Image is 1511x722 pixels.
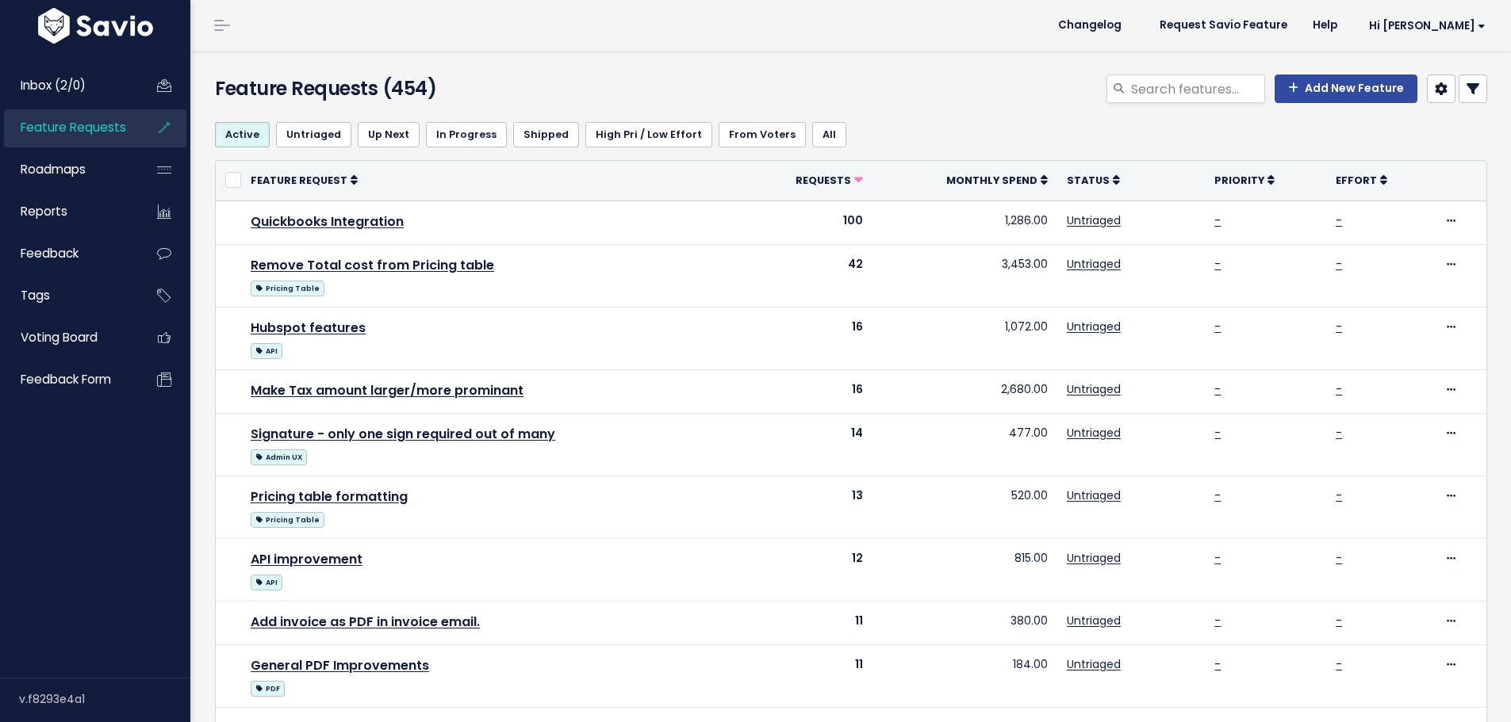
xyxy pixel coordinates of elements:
[251,343,282,359] span: API
[872,244,1057,307] td: 3,453.00
[1300,13,1350,37] a: Help
[1214,550,1221,566] a: -
[251,613,480,631] a: Add invoice as PDF in invoice email.
[4,277,132,314] a: Tags
[1067,319,1121,334] a: Untriaged
[872,476,1057,538] td: 520.00
[251,512,324,528] span: Pricing Table
[1369,20,1486,32] span: Hi [PERSON_NAME]
[4,109,132,146] a: Feature Requests
[1336,256,1342,272] a: -
[946,172,1048,188] a: Monthly spend
[741,244,873,307] td: 42
[1067,381,1121,397] a: Untriaged
[1214,425,1221,441] a: -
[21,203,67,220] span: Reports
[251,281,324,296] span: Pricing Table
[1336,174,1377,187] span: Effort
[1067,656,1121,672] a: Untriaged
[251,446,307,466] a: Admin UX
[4,361,132,398] a: Feedback form
[251,340,282,360] a: API
[1214,381,1221,397] a: -
[1336,656,1342,672] a: -
[741,476,873,538] td: 13
[1067,174,1110,187] span: Status
[1336,172,1387,188] a: Effort
[251,571,282,591] a: API
[1067,256,1121,272] a: Untriaged
[1336,550,1342,566] a: -
[215,74,623,103] h4: Feature Requests (454)
[426,122,507,147] a: In Progress
[872,645,1057,708] td: 184.00
[1336,212,1342,228] a: -
[812,122,846,147] a: All
[1067,172,1120,188] a: Status
[19,678,190,720] div: v.f8293e4a1
[946,174,1037,187] span: Monthly spend
[358,122,420,147] a: Up Next
[34,8,157,44] img: logo-white.9d6f32f41409.svg
[4,67,132,104] a: Inbox (2/0)
[1214,172,1275,188] a: Priority
[251,277,324,297] a: Pricing Table
[1336,425,1342,441] a: -
[1214,256,1221,272] a: -
[251,319,366,337] a: Hubspot features
[741,369,873,413] td: 16
[1336,319,1342,334] a: -
[276,122,351,147] a: Untriaged
[21,161,86,178] span: Roadmaps
[1214,212,1221,228] a: -
[1067,487,1121,503] a: Untriaged
[251,550,362,568] a: API improvement
[4,193,132,230] a: Reports
[1067,613,1121,628] a: Untriaged
[1214,613,1221,628] a: -
[251,681,285,697] span: PDF
[1129,74,1265,103] input: Search features...
[585,122,712,147] a: High Pri / Low Effort
[4,235,132,272] a: Feedback
[251,212,404,231] a: Quickbooks Integration
[215,122,270,147] a: Active
[1147,13,1300,37] a: Request Savio Feature
[1214,487,1221,503] a: -
[1214,319,1221,334] a: -
[251,678,285,697] a: PDF
[513,122,579,147] a: Shipped
[251,656,429,674] a: General PDF Improvements
[1336,613,1342,628] a: -
[1214,174,1264,187] span: Priority
[872,369,1057,413] td: 2,680.00
[1058,20,1122,31] span: Changelog
[251,256,494,274] a: Remove Total cost from Pricing table
[1214,656,1221,672] a: -
[21,119,126,136] span: Feature Requests
[872,201,1057,244] td: 1,286.00
[741,645,873,708] td: 11
[215,122,1487,147] ul: Filter feature requests
[21,77,86,94] span: Inbox (2/0)
[251,174,347,187] span: Feature Request
[872,307,1057,369] td: 1,072.00
[1067,212,1121,228] a: Untriaged
[719,122,806,147] a: From Voters
[741,307,873,369] td: 16
[741,201,873,244] td: 100
[872,538,1057,601] td: 815.00
[251,425,555,443] a: Signature - only one sign required out of many
[251,487,408,506] a: Pricing table formatting
[741,601,873,644] td: 11
[741,538,873,601] td: 12
[4,151,132,188] a: Roadmaps
[1067,550,1121,566] a: Untriaged
[21,371,111,388] span: Feedback form
[4,319,132,356] a: Voting Board
[251,575,282,590] span: API
[251,509,324,529] a: Pricing Table
[1336,381,1342,397] a: -
[872,413,1057,476] td: 477.00
[1336,487,1342,503] a: -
